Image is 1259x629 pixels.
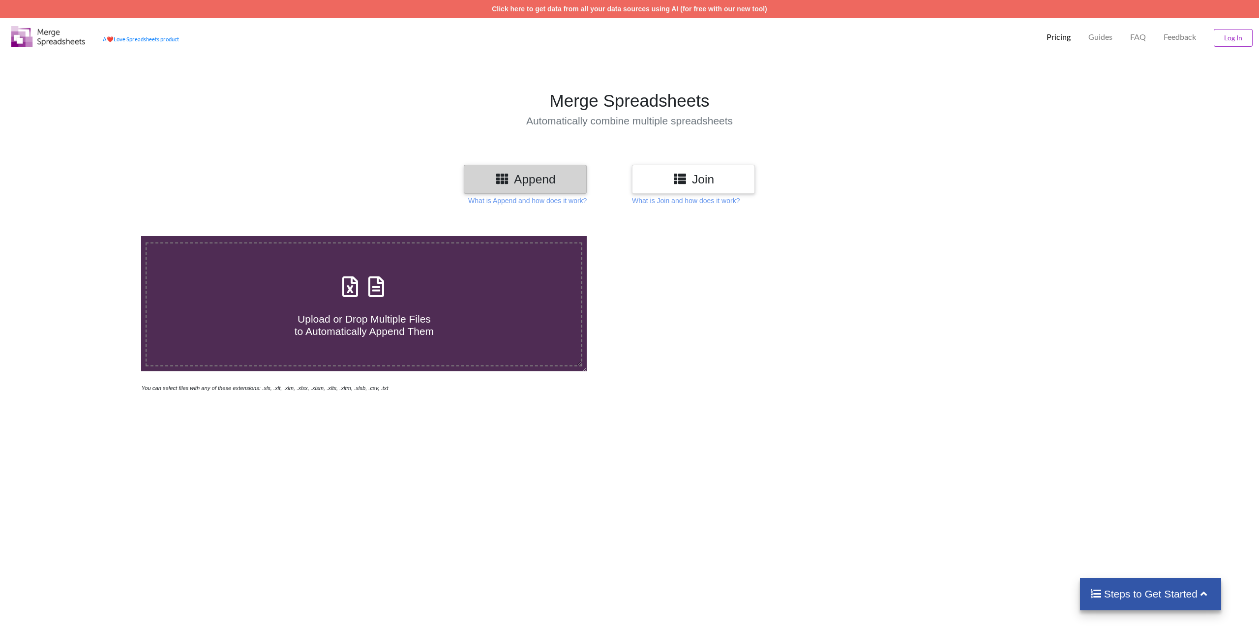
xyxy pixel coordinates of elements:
p: Guides [1088,32,1112,42]
button: Log In [1214,29,1253,47]
img: Logo.png [11,26,85,47]
span: heart [107,36,114,42]
span: Upload or Drop Multiple Files to Automatically Append Them [295,313,434,337]
p: What is Append and how does it work? [468,196,587,206]
h3: Append [471,172,579,186]
p: Pricing [1047,32,1071,42]
span: Feedback [1164,33,1196,41]
a: Click here to get data from all your data sources using AI (for free with our new tool) [492,5,767,13]
a: AheartLove Spreadsheets product [103,36,179,42]
p: What is Join and how does it work? [632,196,740,206]
i: You can select files with any of these extensions: .xls, .xlt, .xlm, .xlsx, .xlsm, .xltx, .xltm, ... [141,385,388,391]
h4: Steps to Get Started [1090,588,1211,600]
h3: Join [639,172,748,186]
p: FAQ [1130,32,1146,42]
